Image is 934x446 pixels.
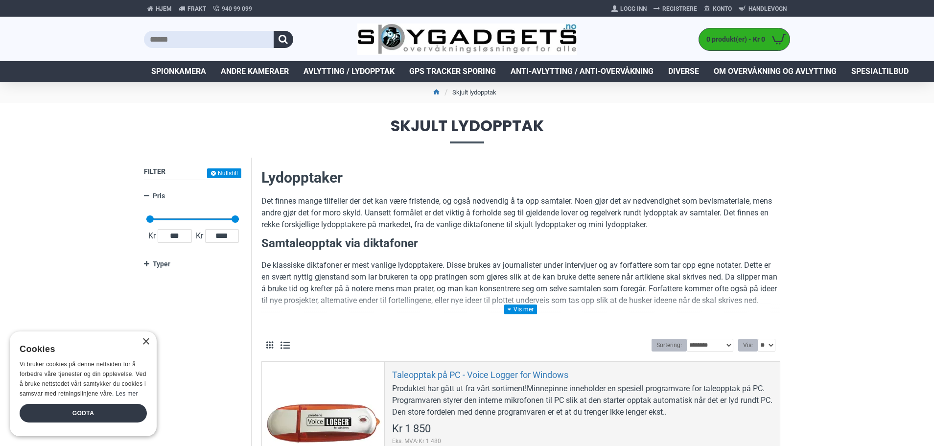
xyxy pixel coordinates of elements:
[662,4,697,13] span: Registrere
[213,61,296,82] a: Andre kameraer
[511,66,654,77] span: Anti-avlytting / Anti-overvåkning
[661,61,706,82] a: Diverse
[748,4,787,13] span: Handlevogn
[608,1,650,17] a: Logg Inn
[261,259,780,306] p: De klassiske diktafoner er mest vanlige lydopptakere. Disse brukes av journalister under intervju...
[503,61,661,82] a: Anti-avlytting / Anti-overvåkning
[296,61,402,82] a: Avlytting / Lydopptak
[652,339,687,352] label: Sortering:
[207,168,241,178] button: Nullstill
[187,4,206,13] span: Frakt
[261,235,780,252] h3: Samtaleopptak via diktafoner
[194,230,205,242] span: Kr
[713,4,732,13] span: Konto
[706,61,844,82] a: Om overvåkning og avlytting
[142,338,149,346] div: Close
[222,4,252,13] span: 940 99 099
[144,167,165,175] span: Filter
[20,404,147,423] div: Godta
[144,188,241,205] a: Pris
[620,4,647,13] span: Logg Inn
[738,339,758,352] label: Vis:
[261,311,780,328] h3: Skjulte lydopptakere
[144,61,213,82] a: Spionkamera
[144,256,241,273] a: Typer
[851,66,909,77] span: Spesialtilbud
[20,361,146,397] span: Vi bruker cookies på denne nettsiden for å forbedre våre tjenester og din opplevelse. Ved å bruke...
[735,1,790,17] a: Handlevogn
[392,423,431,434] span: Kr 1 850
[304,66,395,77] span: Avlytting / Lydopptak
[402,61,503,82] a: GPS Tracker Sporing
[146,230,158,242] span: Kr
[116,390,138,397] a: Les mer, opens a new window
[261,167,780,188] h2: Lydopptaker
[714,66,837,77] span: Om overvåkning og avlytting
[392,369,568,380] a: Taleopptak på PC - Voice Logger for Windows
[699,28,790,50] a: 0 produkt(er) - Kr 0
[699,34,768,45] span: 0 produkt(er) - Kr 0
[151,66,206,77] span: Spionkamera
[144,118,790,143] span: Skjult lydopptak
[156,4,172,13] span: Hjem
[409,66,496,77] span: GPS Tracker Sporing
[844,61,916,82] a: Spesialtilbud
[392,437,441,446] span: Eks. MVA:Kr 1 480
[700,1,735,17] a: Konto
[650,1,700,17] a: Registrere
[357,23,577,55] img: SpyGadgets.no
[221,66,289,77] span: Andre kameraer
[392,383,772,418] div: Produktet har gått ut fra vårt sortiment!Minnepinne inneholder en spesiell programvare for taleop...
[261,195,780,231] p: Det finnes mange tilfeller der det kan være fristende, og også nødvendig å ta opp samtaler. Noen ...
[20,339,140,360] div: Cookies
[668,66,699,77] span: Diverse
